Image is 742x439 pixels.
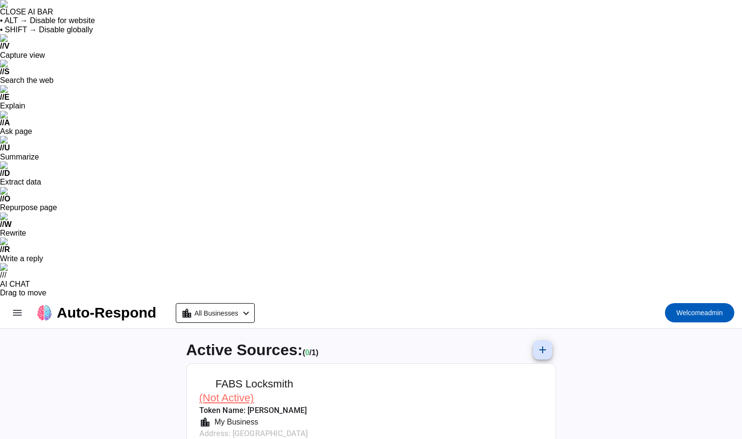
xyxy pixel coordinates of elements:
[199,405,308,416] mat-card-subtitle: Token Name: [PERSON_NAME]
[211,416,259,428] div: My Business
[57,306,156,319] div: Auto-Respond
[665,303,734,322] button: Welcomeadmin
[199,416,211,428] mat-icon: location_city
[310,348,312,357] span: /
[312,348,318,357] span: Total
[195,306,238,320] span: All Businesses
[677,309,704,317] span: Welcome
[176,303,255,323] button: All Businesses
[240,307,252,319] mat-icon: chevron_left
[216,377,293,391] span: FABS Locksmith
[181,307,193,319] mat-icon: location_city
[186,341,303,359] span: Active Sources:
[12,307,23,319] mat-icon: menu
[677,306,723,319] span: admin
[37,305,52,320] img: logo
[302,348,305,357] span: (
[305,348,310,357] span: Working
[537,344,548,356] mat-icon: add
[199,392,254,404] span: (Not Active)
